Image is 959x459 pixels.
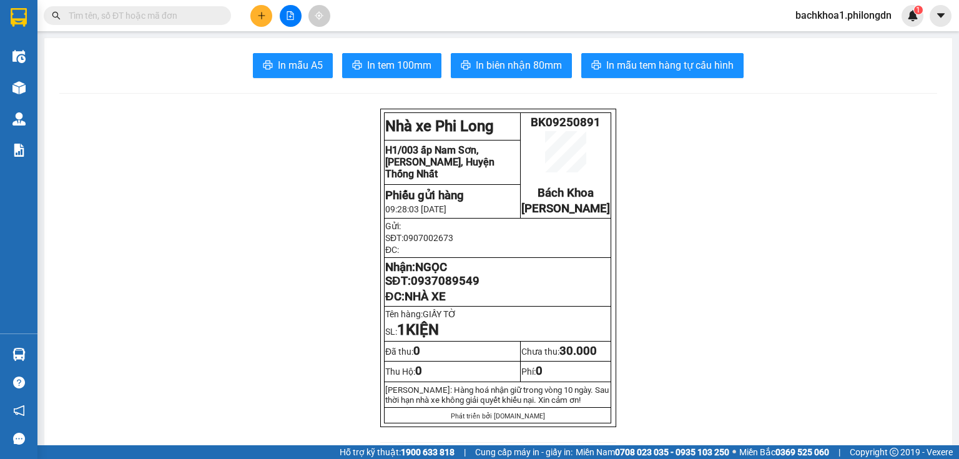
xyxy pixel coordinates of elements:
span: In biên nhận 80mm [476,57,562,73]
span: | [464,445,466,459]
span: 0907002673 [403,233,453,243]
img: icon-new-feature [907,10,918,21]
span: Phát triển bởi [DOMAIN_NAME] [451,412,545,420]
span: In tem 100mm [367,57,431,73]
span: question-circle [13,377,25,388]
span: Cung cấp máy in - giấy in: [475,445,573,459]
button: printerIn tem 100mm [342,53,441,78]
strong: 1900 633 818 [401,447,455,457]
img: warehouse-icon [12,81,26,94]
img: warehouse-icon [12,348,26,361]
span: file-add [286,11,295,20]
img: warehouse-icon [12,112,26,126]
span: GIẤY TỜ [423,309,462,319]
span: | [839,445,840,459]
span: printer [263,60,273,72]
span: 09:28:03 [DATE] [385,204,446,214]
span: plus [257,11,266,20]
span: 1 [916,6,920,14]
strong: 0708 023 035 - 0935 103 250 [615,447,729,457]
td: Đã thu: [385,342,521,362]
span: BK09250891 [531,116,601,129]
span: 0 [413,344,420,358]
span: 0 [536,364,543,378]
span: 0 [415,364,422,378]
span: In mẫu A5 [278,57,323,73]
span: message [13,433,25,445]
span: NGỌC [415,260,447,274]
span: printer [352,60,362,72]
td: Thu Hộ: [385,362,521,382]
button: caret-down [930,5,952,27]
button: file-add [280,5,302,27]
button: plus [250,5,272,27]
span: SL: [385,327,439,337]
span: [PERSON_NAME] [521,202,610,215]
span: 30.000 [559,344,597,358]
input: Tìm tên, số ĐT hoặc mã đơn [69,9,216,22]
strong: Nhận: SĐT: [385,260,479,288]
img: logo-vxr [11,8,27,27]
sup: 1 [914,6,923,14]
span: copyright [890,448,898,457]
span: 1 [397,321,406,338]
span: ĐC: [385,290,445,304]
strong: 0369 525 060 [775,447,829,457]
span: caret-down [935,10,947,21]
span: H1/003 ấp Nam Sơn, [PERSON_NAME], Huyện Thống Nhất [385,144,494,180]
td: Phí: [521,362,611,382]
span: bachkhoa1.philongdn [785,7,902,23]
span: search [52,11,61,20]
button: printerIn biên nhận 80mm [451,53,572,78]
span: notification [13,405,25,417]
strong: Phiếu gửi hàng [385,189,464,202]
span: Hỗ trợ kỹ thuật: [340,445,455,459]
button: printerIn mẫu tem hàng tự cấu hình [581,53,744,78]
span: Miền Bắc [739,445,829,459]
span: Bách Khoa [538,186,594,200]
span: NHÀ XE [405,290,446,304]
img: solution-icon [12,144,26,157]
span: aim [315,11,323,20]
span: ⚪️ [732,450,736,455]
button: printerIn mẫu A5 [253,53,333,78]
span: SĐT: [385,233,453,243]
img: warehouse-icon [12,50,26,63]
strong: Nhà xe Phi Long [385,117,494,135]
span: 0937089549 [411,274,479,288]
p: Tên hàng: [385,309,610,319]
span: [PERSON_NAME]: Hàng hoá nhận giữ trong vòng 10 ngày. Sau thời hạn nhà xe không giải quy... [385,385,609,405]
span: Miền Nam [576,445,729,459]
span: In mẫu tem hàng tự cấu hình [606,57,734,73]
span: ĐC: [385,245,399,255]
span: printer [591,60,601,72]
strong: KIỆN [406,321,439,338]
td: Chưa thu: [521,342,611,362]
span: printer [461,60,471,72]
button: aim [308,5,330,27]
p: Gửi: [385,221,610,231]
